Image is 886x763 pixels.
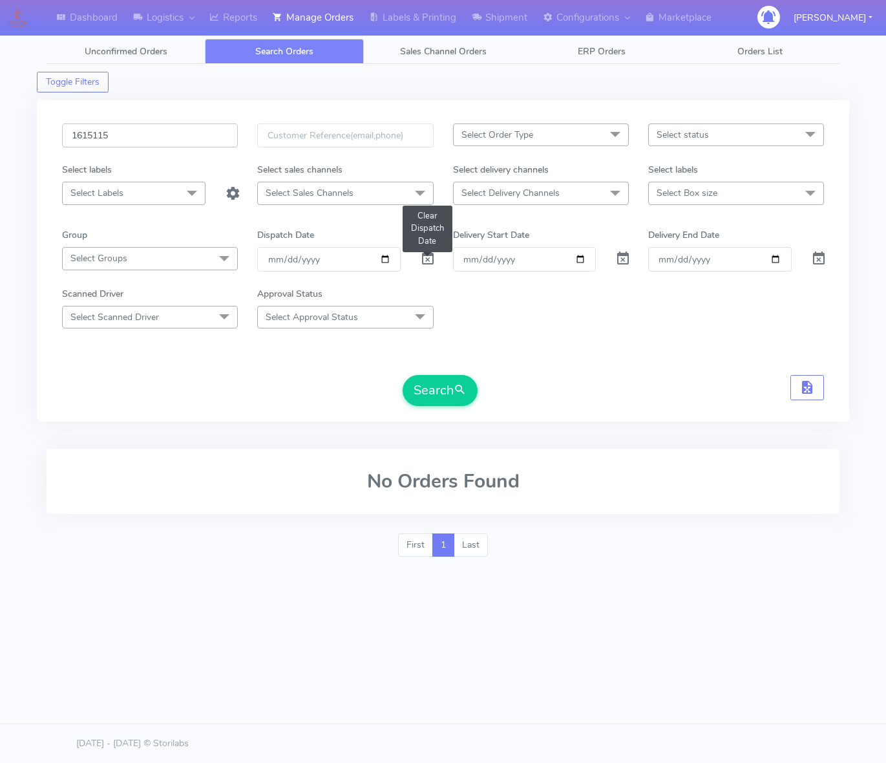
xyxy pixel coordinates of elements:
[461,187,560,199] span: Select Delivery Channels
[70,187,123,199] span: Select Labels
[453,228,529,242] label: Delivery Start Date
[432,533,454,557] a: 1
[37,72,109,92] button: Toggle Filters
[648,228,719,242] label: Delivery End Date
[453,163,549,177] label: Select delivery channels
[257,124,433,147] input: Customer Reference(email,phone)
[400,45,487,58] span: Sales Channel Orders
[70,252,127,264] span: Select Groups
[266,311,358,323] span: Select Approval Status
[578,45,626,58] span: ERP Orders
[657,187,717,199] span: Select Box size
[255,45,313,58] span: Search Orders
[784,5,882,31] button: [PERSON_NAME]
[657,129,709,141] span: Select status
[648,163,698,177] label: Select labels
[737,45,783,58] span: Orders List
[62,471,824,492] h2: No Orders Found
[62,287,123,301] label: Scanned Driver
[85,45,167,58] span: Unconfirmed Orders
[257,287,322,301] label: Approval Status
[257,163,343,177] label: Select sales channels
[461,129,533,141] span: Select Order Type
[47,39,839,64] ul: Tabs
[62,163,112,177] label: Select labels
[62,228,87,242] label: Group
[62,124,238,147] input: Order Id
[266,187,353,199] span: Select Sales Channels
[403,375,478,406] button: Search
[257,228,314,242] label: Dispatch Date
[70,311,159,323] span: Select Scanned Driver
